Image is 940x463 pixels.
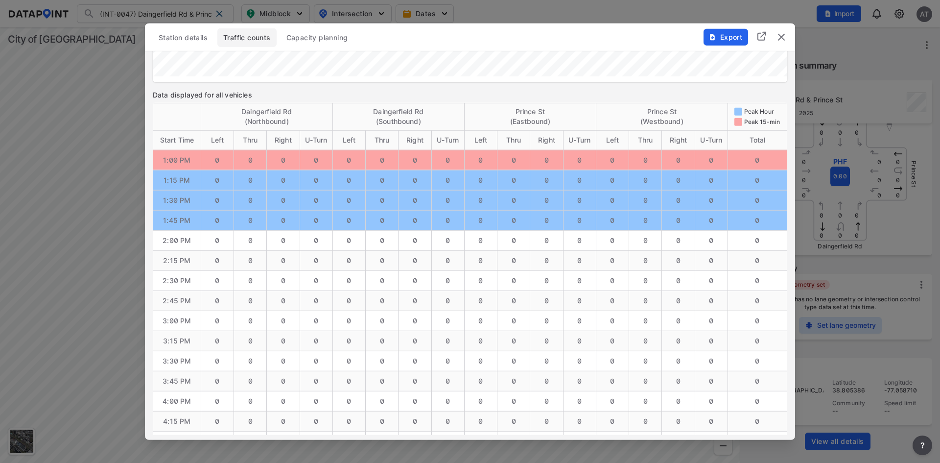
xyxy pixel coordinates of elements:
td: 4:00 PM [153,391,201,411]
td: 0 [332,210,365,230]
td: 0 [201,210,234,230]
td: 0 [234,170,267,190]
td: 0 [629,270,662,291]
td: 0 [596,311,629,331]
span: ? [918,439,926,451]
th: Thru [497,130,530,150]
td: 0 [530,311,563,331]
td: 0 [464,291,497,311]
td: 0 [332,351,365,371]
td: 0 [366,371,399,391]
td: 0 [300,270,332,291]
th: Left [464,130,497,150]
td: 0 [629,311,662,331]
td: 0 [234,250,267,270]
td: 0 [300,190,332,210]
td: 0 [563,331,596,351]
td: 0 [431,411,464,431]
td: 0 [530,371,563,391]
td: 0 [234,391,267,411]
td: 0 [497,331,530,351]
td: 0 [728,351,787,371]
td: 0 [431,351,464,371]
td: 0 [629,291,662,311]
td: 0 [267,210,300,230]
td: 0 [464,230,497,250]
td: 0 [497,351,530,371]
img: full_screen.b7bf9a36.svg [756,30,768,42]
td: 0 [695,351,728,371]
td: 0 [267,391,300,411]
td: 0 [728,210,787,230]
th: Right [267,130,300,150]
td: 0 [267,411,300,431]
td: 0 [201,331,234,351]
td: 0 [234,411,267,431]
td: 0 [530,150,563,170]
td: 0 [201,230,234,250]
td: 0 [431,311,464,331]
td: 0 [234,351,267,371]
td: 4:15 PM [153,411,201,431]
td: 0 [530,331,563,351]
td: 0 [662,411,695,431]
td: 0 [431,331,464,351]
th: Thru [629,130,662,150]
td: 0 [300,230,332,250]
td: 0 [695,291,728,311]
td: 0 [366,210,399,230]
td: 0 [332,270,365,291]
td: 0 [300,170,332,190]
td: 0 [300,391,332,411]
td: 0 [728,311,787,331]
td: 0 [332,230,365,250]
button: more [913,436,932,455]
button: Export [704,28,748,45]
td: 0 [201,351,234,371]
span: Station details [159,32,208,42]
span: Capacity planning [286,32,348,42]
td: 0 [596,270,629,291]
td: 0 [464,170,497,190]
td: 0 [464,150,497,170]
td: 0 [728,150,787,170]
td: 0 [530,210,563,230]
td: 0 [728,270,787,291]
td: 0 [596,150,629,170]
div: basic tabs example [153,28,787,47]
td: 1:45 PM [153,210,201,230]
td: 0 [464,210,497,230]
td: 0 [728,371,787,391]
td: 0 [629,190,662,210]
td: 0 [596,391,629,411]
td: 0 [267,150,300,170]
td: 2:30 PM [153,270,201,291]
td: 0 [563,230,596,250]
td: 0 [399,230,431,250]
td: 0 [563,371,596,391]
td: 0 [234,150,267,170]
td: 0 [366,431,399,451]
td: 0 [267,291,300,311]
td: 0 [300,431,332,451]
td: 0 [201,150,234,170]
td: 0 [695,391,728,411]
td: 0 [431,170,464,190]
td: 0 [234,270,267,291]
td: 0 [596,230,629,250]
td: 0 [563,291,596,311]
td: 0 [563,170,596,190]
td: 0 [563,150,596,170]
th: Daingerfield Rd (Northbound) [201,103,332,130]
td: 0 [695,311,728,331]
td: 0 [300,351,332,371]
td: 0 [464,190,497,210]
label: Peak 15-min [744,117,781,127]
td: 0 [234,230,267,250]
td: 3:15 PM [153,331,201,351]
td: 0 [399,411,431,431]
td: 0 [728,331,787,351]
td: 0 [267,331,300,351]
td: 0 [695,411,728,431]
th: Thru [366,130,399,150]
